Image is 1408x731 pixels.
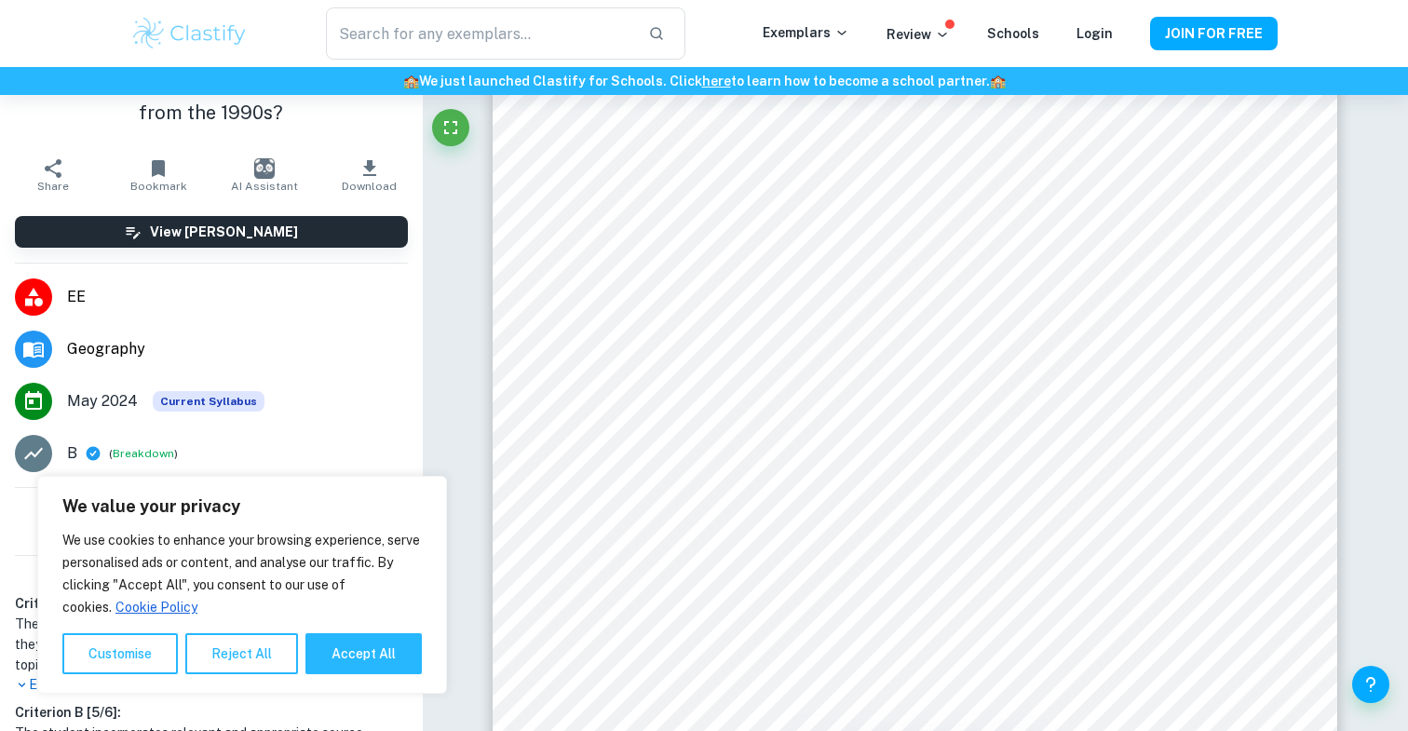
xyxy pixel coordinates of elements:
h6: Criterion B [ 5 / 6 ]: [15,702,408,723]
a: here [702,74,731,88]
h6: Criterion A [ 4 / 6 ]: [15,593,408,614]
p: We use cookies to enhance your browsing experience, serve personalised ads or content, and analys... [62,529,422,618]
span: Download [342,180,397,193]
input: Search for any exemplars... [326,7,633,60]
h6: We just launched Clastify for Schools. Click to learn how to become a school partner. [4,71,1404,91]
button: Reject All [185,633,298,674]
a: Cookie Policy [115,599,198,616]
h1: The student outlines the aim of their study effectively; however, they fail to provide adequate c... [15,614,408,675]
span: Geography [67,338,408,360]
h6: Examiner's summary [7,563,415,586]
button: JOIN FOR FREE [1150,17,1278,50]
button: Bookmark [105,149,210,201]
h6: View [PERSON_NAME] [150,222,298,242]
div: This exemplar is based on the current syllabus. Feel free to refer to it for inspiration/ideas wh... [153,391,264,412]
p: Expand [15,675,408,695]
button: Breakdown [113,445,174,462]
span: AI Assistant [231,180,298,193]
div: We value your privacy [37,476,447,694]
button: View [PERSON_NAME] [15,216,408,248]
span: Share [37,180,69,193]
span: May 2024 [67,390,138,413]
span: ( ) [109,445,178,463]
span: Current Syllabus [153,391,264,412]
span: 🏫 [403,74,419,88]
a: Login [1076,26,1113,41]
button: Fullscreen [432,109,469,146]
p: Exemplars [763,22,849,43]
button: Help and Feedback [1352,666,1389,703]
button: Customise [62,633,178,674]
span: Bookmark [130,180,187,193]
img: Clastify logo [130,15,249,52]
p: B [67,442,77,465]
span: EE [67,286,408,308]
a: Schools [987,26,1039,41]
span: 🏫 [990,74,1006,88]
img: AI Assistant [254,158,275,179]
button: Accept All [305,633,422,674]
button: Download [317,149,422,201]
p: Review [887,24,950,45]
p: We value your privacy [62,495,422,518]
button: AI Assistant [211,149,317,201]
